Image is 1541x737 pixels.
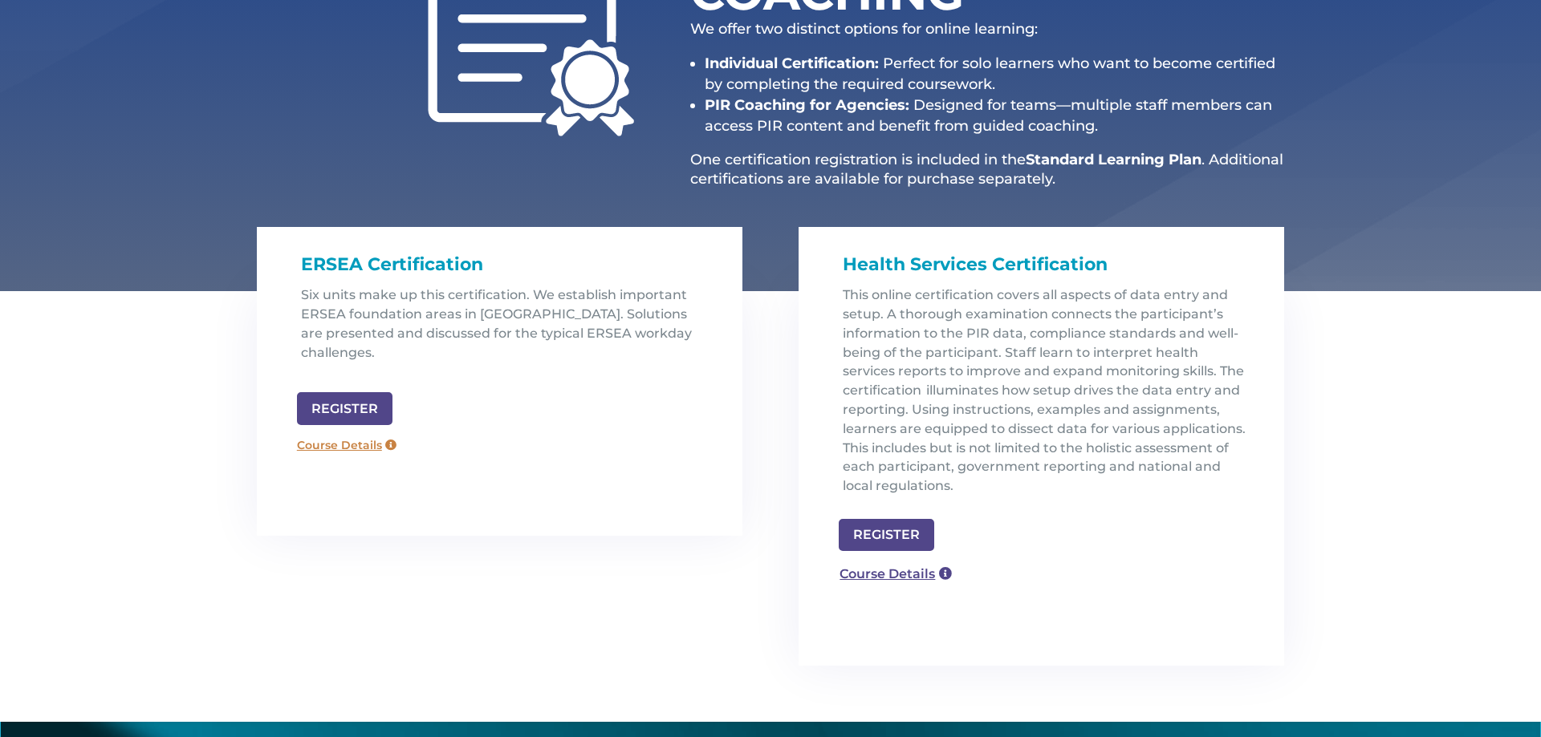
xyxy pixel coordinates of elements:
strong: Standard Learning Plan [1026,151,1201,168]
li: Perfect for solo learners who want to become certified by completing the required coursework. [705,53,1284,95]
strong: Individual Certification: [705,55,879,72]
span: ERSEA Certification [301,253,483,275]
strong: PIR Coaching for Agencies: [705,96,909,114]
a: REGISTER [297,392,392,425]
span: . Additional certifications are available for purchase separately. [690,151,1283,187]
span: One certification registration is included in the [690,151,1026,168]
span: We offer two distinct options for online learning: [690,20,1038,38]
p: Six units make up this certification. We establish important ERSEA foundation areas in [GEOGRAPHI... [301,285,710,375]
li: Designed for teams—multiple staff members can access PIR content and benefit from guided coaching. [705,95,1284,136]
a: Course Details [831,559,961,589]
a: REGISTER [839,519,934,552]
span: This online certification covers all aspects of data entry and setup. A thorough examination conn... [843,287,1246,493]
span: Health Services Certification [843,253,1108,275]
a: Course Details [289,433,405,459]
